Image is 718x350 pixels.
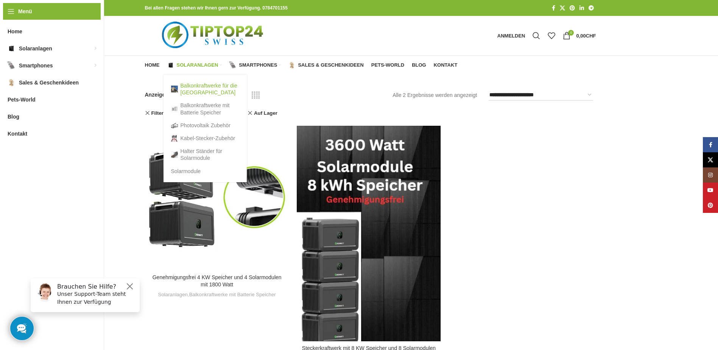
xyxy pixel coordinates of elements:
[149,291,285,298] div: ,
[229,62,236,69] img: Smartphones
[153,274,282,288] a: Genehmigungsfrei 4 KW Speicher und 4 Solarmodulen mit 1800 Watt
[252,91,260,100] a: Rasteransicht 4
[171,132,239,145] a: Kabel-Stecker-Zubehör
[703,198,718,213] a: Pinterest Social Link
[497,33,525,38] span: Anmelden
[288,62,295,69] img: Sales & Geschenkideen
[145,62,160,68] span: Home
[529,28,544,43] a: Suche
[371,58,404,73] a: Pets-World
[101,9,110,19] button: Close
[167,58,222,73] a: Solaranlagen
[434,58,458,73] a: Kontakt
[568,30,574,36] span: 0
[577,3,586,13] a: LinkedIn Social Link
[576,33,596,39] bdi: 0,00
[145,91,170,99] span: Anzeigen
[171,122,178,129] img: Photovoltaik Zubehör
[145,32,282,38] a: Logo der Website
[8,93,36,106] span: Pets-World
[19,59,53,72] span: Smartphones
[19,42,52,55] span: Solaranlagen
[8,79,15,86] img: Sales & Geschenkideen
[412,58,426,73] a: Blog
[703,152,718,167] a: X Social Link
[145,5,288,11] strong: Bei allen Fragen stehen wir Ihnen gern zur Verfügung. 0784701155
[145,16,282,55] img: Tiptop24 Nachhaltige & Faire Produkte
[33,18,111,34] p: Unser Support-Team steht Ihnen zur Verfügung
[494,28,529,43] a: Anmelden
[19,76,79,89] span: Sales & Geschenkideen
[489,90,593,101] select: Shop-Reihenfolge
[33,11,111,18] h6: Brauchen Sie Hilfe?
[145,126,289,270] a: Genehmigungsfrei 4 KW Speicher und 4 Solarmodulen mit 1800 Watt
[8,110,19,123] span: Blog
[248,108,277,119] a: Remove filter
[434,62,458,68] span: Kontakt
[18,7,32,16] span: Menü
[171,86,178,92] img: Balkonkraftwerke für die Schweiz
[8,45,15,52] img: Solaranlagen
[8,62,15,69] img: Smartphones
[567,3,577,13] a: Pinterest Social Link
[167,62,174,69] img: Solaranlagen
[412,62,426,68] span: Blog
[703,183,718,198] a: YouTube Social Link
[171,99,239,119] a: Balkonkraftwerke mit Batterie Speicher
[392,91,477,99] p: Alle 2 Ergebnisse werden angezeigt
[239,62,277,68] span: Smartphones
[703,167,718,183] a: Instagram Social Link
[11,11,30,30] img: Customer service
[141,58,461,73] div: Hauptnavigation
[297,126,441,341] a: Steckerkraftwerk mit 8 KW Speicher und 8 Solarmodulen mit 3600 Watt
[171,145,239,164] a: Halter Ständer für Solarmodule
[371,62,404,68] span: Pets-World
[158,291,188,298] a: Solaranlagen
[703,137,718,152] a: Facebook Social Link
[586,3,596,13] a: Telegram Social Link
[171,135,178,142] img: Kabel-Stecker-Zubehör
[171,165,239,178] a: Solarmodule
[145,111,184,116] a: Filter löschen
[189,291,276,298] a: Balkonkraftwerke mit Batterie Speicher
[229,58,281,73] a: Smartphones
[559,28,600,43] a: 0 0,00CHF
[171,151,178,158] img: Halter Ständer für Solarmodule
[8,25,22,38] span: Home
[550,3,558,13] a: Facebook Social Link
[558,3,567,13] a: X Social Link
[171,119,239,132] a: Photovoltaik Zubehör
[586,33,596,39] span: CHF
[288,58,363,73] a: Sales & Geschenkideen
[145,58,160,73] a: Home
[171,79,239,99] a: Balkonkraftwerke für die [GEOGRAPHIC_DATA]
[8,127,27,141] span: Kontakt
[298,62,363,68] span: Sales & Geschenkideen
[171,106,178,112] img: Balkonkraftwerke mit Batterie Speicher
[177,62,218,68] span: Solaranlagen
[544,28,559,43] div: Meine Wunschliste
